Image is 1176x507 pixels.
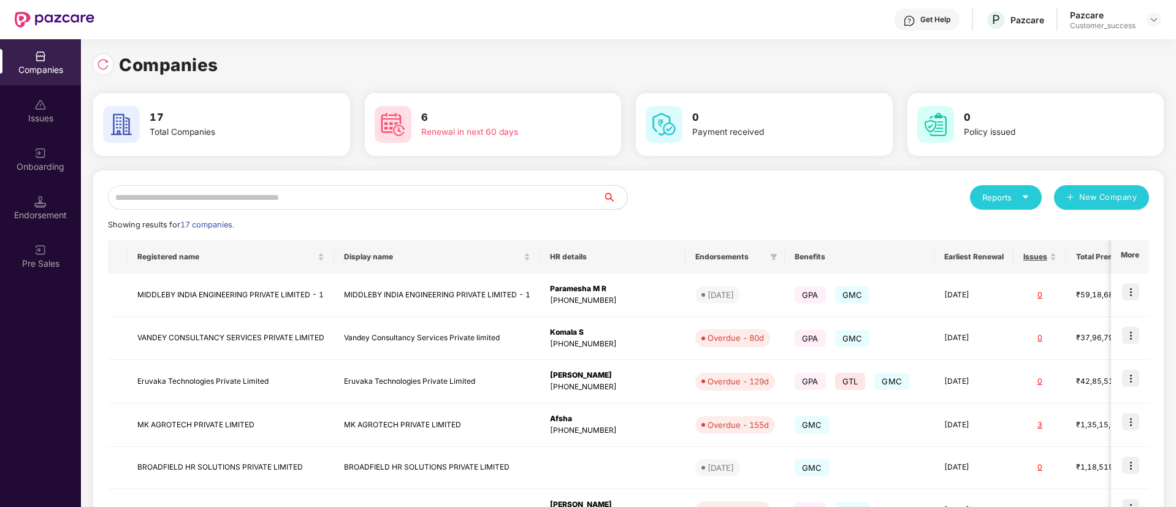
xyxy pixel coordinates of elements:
div: Get Help [920,15,950,25]
h1: Companies [119,51,218,78]
td: [DATE] [934,360,1014,403]
span: GPA [795,286,826,303]
div: [PHONE_NUMBER] [550,338,676,350]
span: 17 companies. [180,220,234,229]
img: icon [1122,370,1139,387]
span: GMC [795,459,830,476]
div: Overdue - 80d [708,332,764,344]
span: P [992,12,1000,27]
img: svg+xml;base64,PHN2ZyB3aWR0aD0iMTQuNSIgaGVpZ2h0PSIxNC41IiB2aWV3Qm94PSIwIDAgMTYgMTYiIGZpbGw9Im5vbm... [34,196,47,208]
img: icon [1122,327,1139,344]
div: Policy issued [964,126,1118,139]
div: Paramesha M R [550,283,676,295]
div: 0 [1023,376,1056,387]
div: 0 [1023,289,1056,301]
div: Komala S [550,327,676,338]
div: ₹42,85,519.76 [1076,376,1137,387]
img: New Pazcare Logo [15,12,94,28]
div: Customer_success [1070,21,1136,31]
div: 3 [1023,419,1056,431]
div: Payment received [692,126,847,139]
th: HR details [540,240,685,273]
span: GPA [795,330,826,347]
img: svg+xml;base64,PHN2ZyBpZD0iSGVscC0zMngzMiIgeG1sbnM9Imh0dHA6Ly93d3cudzMub3JnLzIwMDAvc3ZnIiB3aWR0aD... [903,15,915,27]
td: MK AGROTECH PRIVATE LIMITED [128,403,334,447]
span: search [602,193,627,202]
span: GTL [835,373,866,390]
img: svg+xml;base64,PHN2ZyB4bWxucz0iaHR0cDovL3d3dy53My5vcmcvMjAwMC9zdmciIHdpZHRoPSI2MCIgaGVpZ2h0PSI2MC... [646,106,682,143]
td: Vandey Consultancy Services Private limited [334,317,540,360]
img: svg+xml;base64,PHN2ZyBpZD0iUmVsb2FkLTMyeDMyIiB4bWxucz0iaHR0cDovL3d3dy53My5vcmcvMjAwMC9zdmciIHdpZH... [97,58,109,71]
div: Afsha [550,413,676,425]
span: caret-down [1021,193,1029,201]
h3: 0 [964,110,1118,126]
span: filter [770,253,777,261]
th: Earliest Renewal [934,240,1014,273]
td: [DATE] [934,273,1014,317]
div: Pazcare [1010,14,1044,26]
img: svg+xml;base64,PHN2ZyB3aWR0aD0iMjAiIGhlaWdodD0iMjAiIHZpZXdCb3g9IjAgMCAyMCAyMCIgZmlsbD0ibm9uZSIgeG... [34,147,47,159]
span: Total Premium [1076,252,1128,262]
div: [DATE] [708,289,734,301]
img: svg+xml;base64,PHN2ZyBpZD0iQ29tcGFuaWVzIiB4bWxucz0iaHR0cDovL3d3dy53My5vcmcvMjAwMC9zdmciIHdpZHRoPS... [34,50,47,63]
h3: 0 [692,110,847,126]
span: GMC [835,286,870,303]
th: Issues [1014,240,1066,273]
td: BROADFIELD HR SOLUTIONS PRIVATE LIMITED [334,447,540,489]
div: [DATE] [708,462,734,474]
td: BROADFIELD HR SOLUTIONS PRIVATE LIMITED [128,447,334,489]
h3: 6 [421,110,576,126]
img: icon [1122,457,1139,474]
div: Pazcare [1070,9,1136,21]
span: GMC [835,330,870,347]
h3: 17 [150,110,304,126]
th: Total Premium [1066,240,1147,273]
span: GMC [795,416,830,433]
div: Overdue - 155d [708,419,769,431]
td: MIDDLEBY INDIA ENGINEERING PRIVATE LIMITED - 1 [334,273,540,317]
img: icon [1122,413,1139,430]
th: More [1111,240,1149,273]
div: ₹37,96,798.68 [1076,332,1137,344]
span: Registered name [137,252,315,262]
span: filter [768,250,780,264]
td: [DATE] [934,317,1014,360]
td: Eruvaka Technologies Private Limited [128,360,334,403]
div: ₹1,18,519.2 [1076,462,1137,473]
div: [PHONE_NUMBER] [550,381,676,393]
div: [PHONE_NUMBER] [550,425,676,436]
span: Display name [344,252,521,262]
img: svg+xml;base64,PHN2ZyBpZD0iRHJvcGRvd24tMzJ4MzIiIHhtbG5zPSJodHRwOi8vd3d3LnczLm9yZy8yMDAwL3N2ZyIgd2... [1149,15,1159,25]
td: [DATE] [934,403,1014,447]
div: Overdue - 129d [708,375,769,387]
button: plusNew Company [1054,185,1149,210]
div: ₹1,35,15,875.76 [1076,419,1137,431]
span: New Company [1079,191,1137,204]
th: Display name [334,240,540,273]
th: Registered name [128,240,334,273]
td: [DATE] [934,447,1014,489]
div: ₹59,18,680.58 [1076,289,1137,301]
img: svg+xml;base64,PHN2ZyB4bWxucz0iaHR0cDovL3d3dy53My5vcmcvMjAwMC9zdmciIHdpZHRoPSI2MCIgaGVpZ2h0PSI2MC... [917,106,954,143]
img: icon [1122,283,1139,300]
div: Renewal in next 60 days [421,126,576,139]
div: [PERSON_NAME] [550,370,676,381]
img: svg+xml;base64,PHN2ZyB3aWR0aD0iMjAiIGhlaWdodD0iMjAiIHZpZXdCb3g9IjAgMCAyMCAyMCIgZmlsbD0ibm9uZSIgeG... [34,244,47,256]
img: svg+xml;base64,PHN2ZyBpZD0iSXNzdWVzX2Rpc2FibGVkIiB4bWxucz0iaHR0cDovL3d3dy53My5vcmcvMjAwMC9zdmciIH... [34,99,47,111]
div: 0 [1023,332,1056,344]
button: search [602,185,628,210]
span: GPA [795,373,826,390]
div: [PHONE_NUMBER] [550,295,676,307]
td: Eruvaka Technologies Private Limited [334,360,540,403]
span: Issues [1023,252,1047,262]
span: Showing results for [108,220,234,229]
div: 0 [1023,462,1056,473]
img: svg+xml;base64,PHN2ZyB4bWxucz0iaHR0cDovL3d3dy53My5vcmcvMjAwMC9zdmciIHdpZHRoPSI2MCIgaGVpZ2h0PSI2MC... [375,106,411,143]
div: Total Companies [150,126,304,139]
img: svg+xml;base64,PHN2ZyB4bWxucz0iaHR0cDovL3d3dy53My5vcmcvMjAwMC9zdmciIHdpZHRoPSI2MCIgaGVpZ2h0PSI2MC... [103,106,140,143]
td: MIDDLEBY INDIA ENGINEERING PRIVATE LIMITED - 1 [128,273,334,317]
td: MK AGROTECH PRIVATE LIMITED [334,403,540,447]
span: Endorsements [695,252,765,262]
div: Reports [982,191,1029,204]
span: GMC [874,373,909,390]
